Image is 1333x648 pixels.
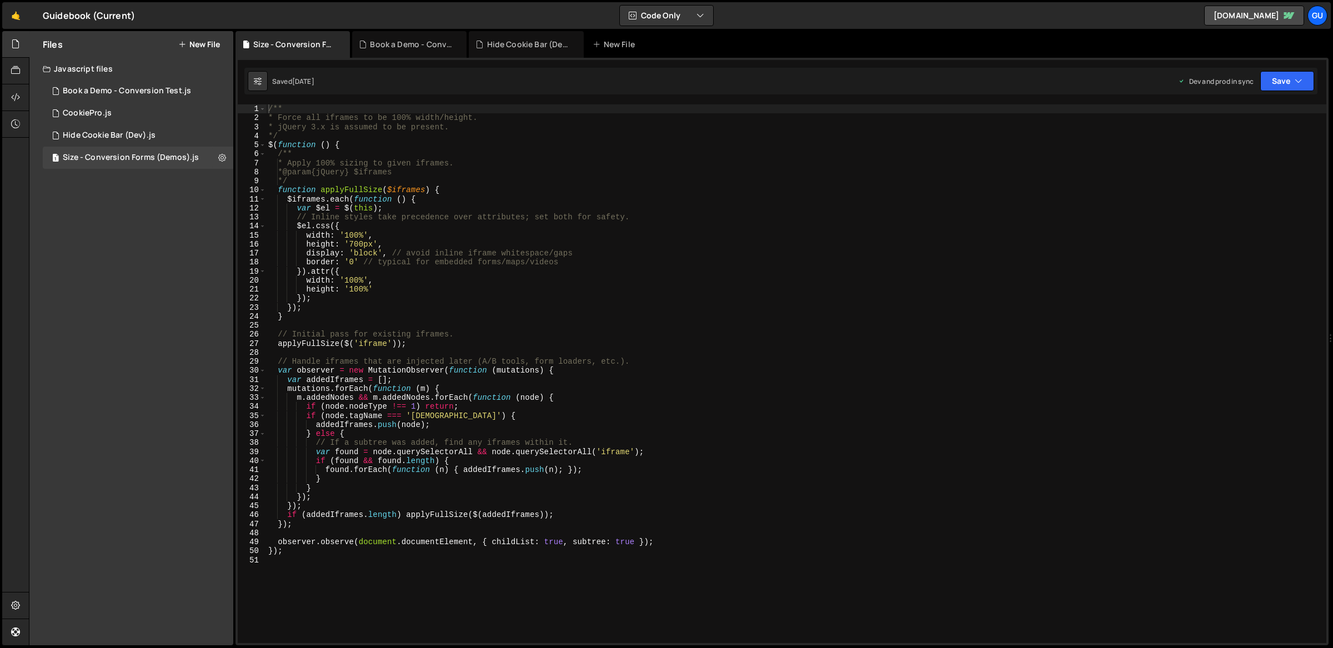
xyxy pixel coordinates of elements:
[292,77,314,86] div: [DATE]
[238,258,266,267] div: 18
[238,411,266,420] div: 35
[238,556,266,565] div: 51
[1204,6,1304,26] a: [DOMAIN_NAME]
[238,339,266,348] div: 27
[238,149,266,158] div: 6
[238,448,266,456] div: 39
[487,39,570,50] div: Hide Cookie Bar (Dev).js
[43,147,233,169] div: 16498/46882.js
[238,393,266,402] div: 33
[1260,71,1314,91] button: Save
[238,249,266,258] div: 17
[238,474,266,483] div: 42
[238,529,266,538] div: 48
[1178,77,1254,86] div: Dev and prod in sync
[272,77,314,86] div: Saved
[238,195,266,204] div: 11
[2,2,29,29] a: 🤙
[238,429,266,438] div: 37
[238,276,266,285] div: 20
[238,267,266,276] div: 19
[238,312,266,321] div: 24
[178,40,220,49] button: New File
[238,185,266,194] div: 10
[238,168,266,177] div: 8
[238,140,266,149] div: 5
[593,39,639,50] div: New File
[63,86,191,96] div: Book a Demo - Conversion Test.js
[238,501,266,510] div: 45
[43,38,63,51] h2: Files
[238,222,266,230] div: 14
[238,303,266,312] div: 23
[238,546,266,555] div: 50
[238,402,266,411] div: 34
[370,39,453,50] div: Book a Demo - Conversion Test.js
[238,113,266,122] div: 2
[238,213,266,222] div: 13
[238,348,266,357] div: 28
[238,438,266,447] div: 38
[43,80,233,102] div: 16498/46815.js
[63,108,112,118] div: CookiePro.js
[238,420,266,429] div: 36
[238,330,266,339] div: 26
[43,102,233,124] div: 16498/46866.js
[238,456,266,465] div: 40
[238,484,266,493] div: 43
[238,493,266,501] div: 44
[238,384,266,393] div: 32
[238,321,266,330] div: 25
[238,177,266,185] div: 9
[620,6,713,26] button: Code Only
[63,153,199,163] div: Size - Conversion Forms (Demos).js
[238,159,266,168] div: 7
[253,39,337,50] div: Size - Conversion Forms (Demos).js
[238,104,266,113] div: 1
[238,294,266,303] div: 22
[238,510,266,519] div: 46
[63,130,156,140] div: Hide Cookie Bar (Dev).js
[238,231,266,240] div: 15
[238,375,266,384] div: 31
[29,58,233,80] div: Javascript files
[43,9,135,22] div: Guidebook (Current)
[238,465,266,474] div: 41
[238,520,266,529] div: 47
[238,357,266,366] div: 29
[238,123,266,132] div: 3
[238,366,266,375] div: 30
[238,204,266,213] div: 12
[1307,6,1327,26] a: Gu
[52,154,59,163] span: 1
[238,240,266,249] div: 16
[43,124,233,147] div: 16498/45674.js
[238,285,266,294] div: 21
[238,538,266,546] div: 49
[238,132,266,140] div: 4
